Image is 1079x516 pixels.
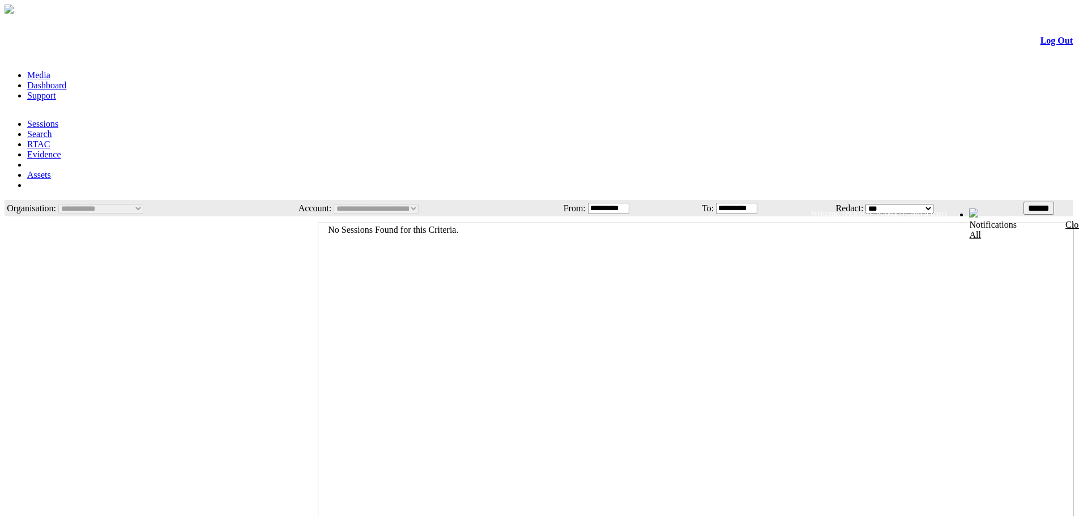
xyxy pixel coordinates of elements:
img: bell24.png [969,208,978,218]
a: Log Out [1040,36,1073,45]
a: Dashboard [27,80,66,90]
td: Account: [254,201,332,215]
a: Media [27,70,50,80]
a: Assets [27,170,51,180]
a: RTAC [27,139,50,149]
td: To: [685,201,714,215]
td: Organisation: [6,201,57,215]
a: Search [27,129,52,139]
div: Notifications [969,220,1051,240]
a: Sessions [27,119,58,129]
a: Support [27,91,56,100]
img: arrow-3.png [5,5,14,14]
a: Evidence [27,150,61,159]
span: Welcome, [PERSON_NAME] (General User) [811,209,946,218]
td: From: [534,201,586,215]
span: No Sessions Found for this Criteria. [328,225,458,234]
